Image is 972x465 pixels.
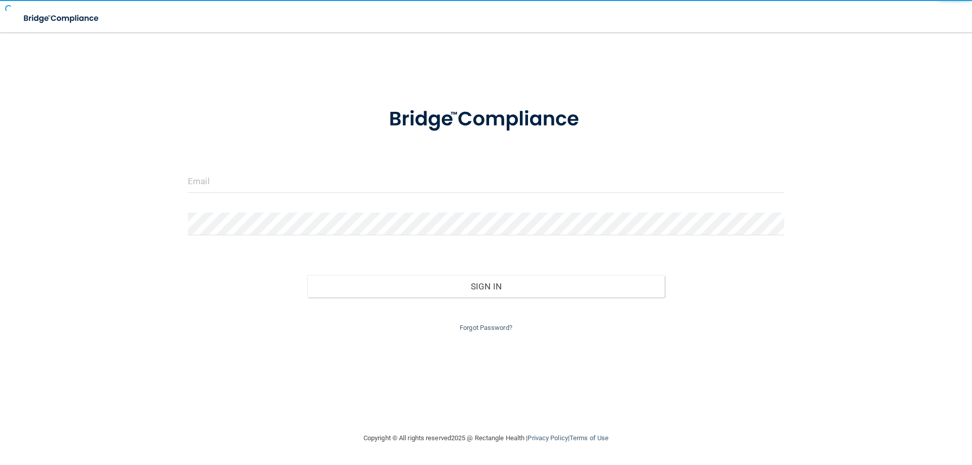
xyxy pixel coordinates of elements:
input: Email [188,170,784,193]
a: Privacy Policy [528,434,568,442]
a: Forgot Password? [460,324,512,331]
a: Terms of Use [570,434,609,442]
img: bridge_compliance_login_screen.278c3ca4.svg [15,8,108,29]
div: Copyright © All rights reserved 2025 @ Rectangle Health | | [301,422,671,454]
img: bridge_compliance_login_screen.278c3ca4.svg [368,93,604,146]
button: Sign In [307,275,665,298]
